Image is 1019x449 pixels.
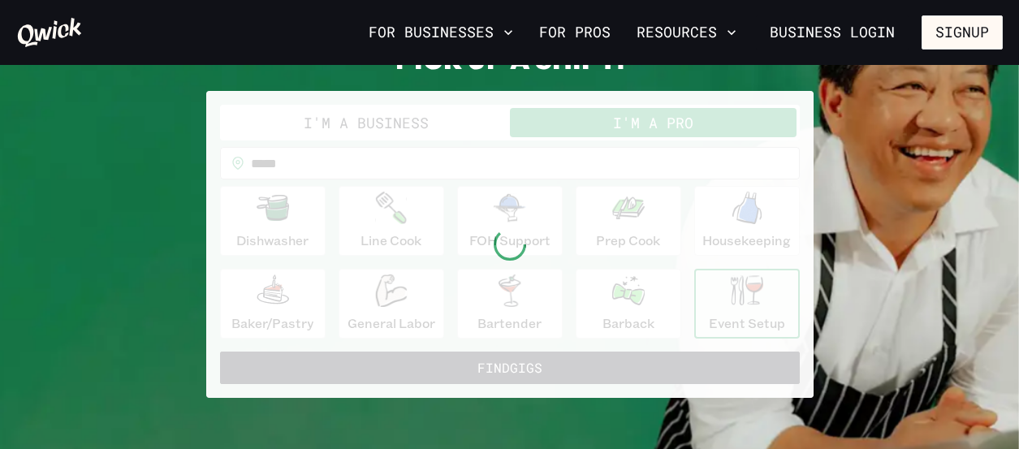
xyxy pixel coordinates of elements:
button: For Businesses [362,19,520,46]
button: Resources [630,19,743,46]
a: Business Login [756,15,909,50]
button: Signup [922,15,1003,50]
a: For Pros [533,19,617,46]
h2: PICK UP A SHIFT! [206,42,814,75]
